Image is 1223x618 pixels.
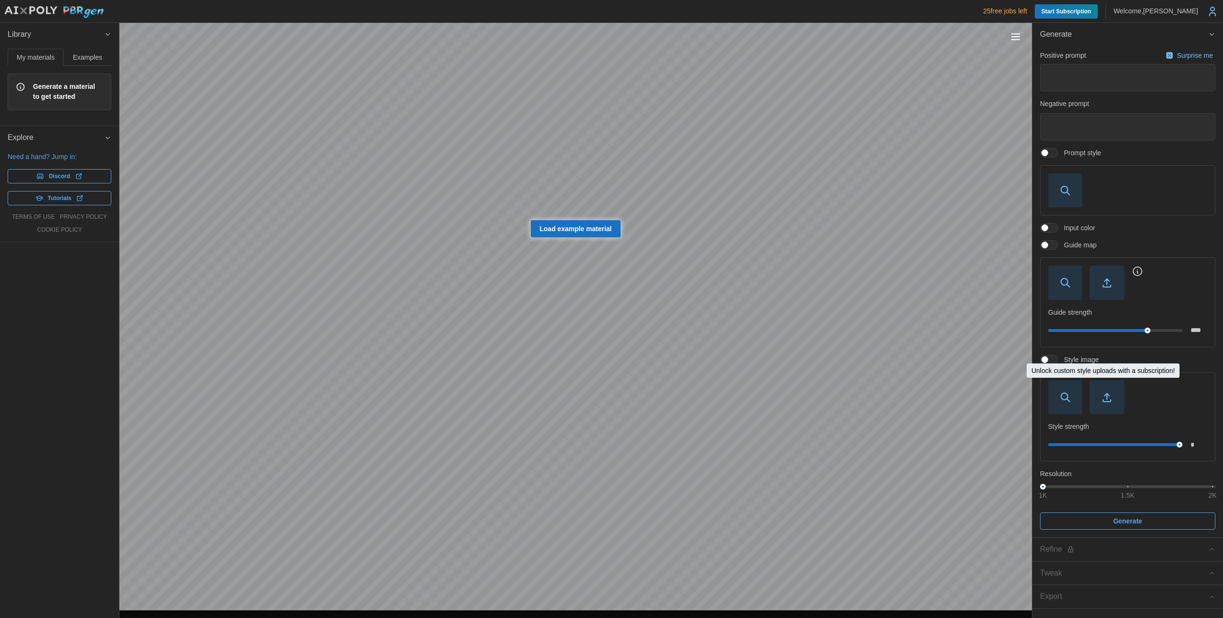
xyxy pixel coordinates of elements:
[48,192,72,205] span: Tutorials
[8,23,104,46] span: Library
[1040,512,1215,530] button: Generate
[1032,46,1223,537] div: Generate
[1058,355,1099,364] span: Style image
[1177,51,1215,60] p: Surprise me
[1040,51,1086,60] p: Positive prompt
[1041,4,1091,19] span: Start Subscription
[1058,223,1095,233] span: Input color
[8,191,111,205] a: Tutorials
[33,82,103,102] span: Generate a material to get started
[8,126,104,149] span: Explore
[1048,308,1207,317] p: Guide strength
[1040,543,1208,555] div: Refine
[1040,99,1215,108] p: Negative prompt
[1040,562,1208,585] span: Tweak
[1032,538,1223,561] button: Refine
[1113,513,1142,529] span: Generate
[1040,585,1208,608] span: Export
[983,6,1027,16] p: 25 free jobs left
[37,226,82,234] a: cookie policy
[1048,422,1207,431] p: Style strength
[8,152,111,161] p: Need a hand? Jump in:
[73,54,102,61] span: Examples
[12,213,55,221] a: terms of use
[17,54,54,61] span: My materials
[1032,23,1223,46] button: Generate
[1032,562,1223,585] button: Tweak
[4,6,104,19] img: AIxPoly PBRgen
[1032,585,1223,608] button: Export
[8,169,111,183] a: Discord
[1009,30,1022,43] button: Toggle viewport controls
[1163,49,1215,62] button: Surprise me
[540,221,612,237] span: Load example material
[1040,23,1208,46] span: Generate
[1040,469,1215,479] p: Resolution
[1058,148,1101,158] span: Prompt style
[49,170,70,183] span: Discord
[531,220,621,237] a: Load example material
[1114,6,1198,16] p: Welcome, [PERSON_NAME]
[60,213,107,221] a: privacy policy
[1035,4,1098,19] a: Start Subscription
[1058,240,1096,250] span: Guide map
